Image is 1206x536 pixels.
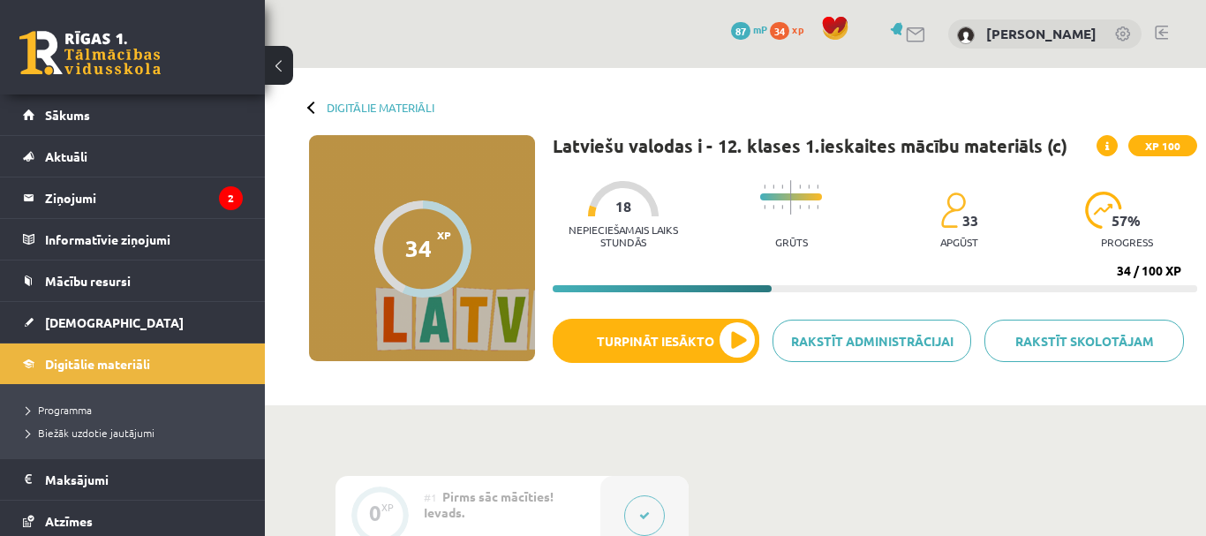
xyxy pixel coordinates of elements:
[775,236,808,248] p: Grūts
[23,260,243,301] a: Mācību resursi
[26,403,92,417] span: Programma
[799,205,801,209] img: icon-short-line-57e1e144782c952c97e751825c79c345078a6d821885a25fce030b3d8c18986b.svg
[381,502,394,512] div: XP
[770,22,789,40] span: 34
[799,185,801,189] img: icon-short-line-57e1e144782c952c97e751825c79c345078a6d821885a25fce030b3d8c18986b.svg
[553,319,759,363] button: Turpināt iesākto
[553,223,694,248] p: Nepieciešamais laiks stundās
[369,505,381,521] div: 0
[45,356,150,372] span: Digitālie materiāli
[792,22,803,36] span: xp
[424,488,554,520] span: Pirms sāc mācīties! Ievads.
[23,302,243,343] a: [DEMOGRAPHIC_DATA]
[790,180,792,215] img: icon-long-line-d9ea69661e0d244f92f715978eff75569469978d946b2353a9bb055b3ed8787d.svg
[764,205,765,209] img: icon-short-line-57e1e144782c952c97e751825c79c345078a6d821885a25fce030b3d8c18986b.svg
[45,513,93,529] span: Atzīmes
[764,185,765,189] img: icon-short-line-57e1e144782c952c97e751825c79c345078a6d821885a25fce030b3d8c18986b.svg
[986,25,1097,42] a: [PERSON_NAME]
[1128,135,1197,156] span: XP 100
[753,22,767,36] span: mP
[770,22,812,36] a: 34 xp
[26,425,247,441] a: Biežāk uzdotie jautājumi
[45,459,243,500] legend: Maksājumi
[731,22,767,36] a: 87 mP
[23,94,243,135] a: Sākums
[26,426,155,440] span: Biežāk uzdotie jautājumi
[957,26,975,44] img: Tatjana Kurenkova
[437,229,451,241] span: XP
[731,22,750,40] span: 87
[962,213,978,229] span: 33
[424,490,437,504] span: #1
[773,205,774,209] img: icon-short-line-57e1e144782c952c97e751825c79c345078a6d821885a25fce030b3d8c18986b.svg
[23,177,243,218] a: Ziņojumi2
[1112,213,1142,229] span: 57 %
[940,192,966,229] img: students-c634bb4e5e11cddfef0936a35e636f08e4e9abd3cc4e673bd6f9a4125e45ecb1.svg
[1101,236,1153,248] p: progress
[817,205,818,209] img: icon-short-line-57e1e144782c952c97e751825c79c345078a6d821885a25fce030b3d8c18986b.svg
[45,148,87,164] span: Aktuāli
[781,205,783,209] img: icon-short-line-57e1e144782c952c97e751825c79c345078a6d821885a25fce030b3d8c18986b.svg
[405,235,432,261] div: 34
[26,402,247,418] a: Programma
[773,320,972,362] a: Rakstīt administrācijai
[327,101,434,114] a: Digitālie materiāli
[219,186,243,210] i: 2
[1085,192,1123,229] img: icon-progress-161ccf0a02000e728c5f80fcf4c31c7af3da0e1684b2b1d7c360e028c24a22f1.svg
[23,343,243,384] a: Digitālie materiāli
[817,185,818,189] img: icon-short-line-57e1e144782c952c97e751825c79c345078a6d821885a25fce030b3d8c18986b.svg
[23,459,243,500] a: Maksājumi
[45,314,184,330] span: [DEMOGRAPHIC_DATA]
[773,185,774,189] img: icon-short-line-57e1e144782c952c97e751825c79c345078a6d821885a25fce030b3d8c18986b.svg
[23,219,243,260] a: Informatīvie ziņojumi
[615,199,631,215] span: 18
[19,31,161,75] a: Rīgas 1. Tālmācības vidusskola
[984,320,1184,362] a: Rakstīt skolotājam
[940,236,978,248] p: apgūst
[781,185,783,189] img: icon-short-line-57e1e144782c952c97e751825c79c345078a6d821885a25fce030b3d8c18986b.svg
[45,107,90,123] span: Sākums
[23,136,243,177] a: Aktuāli
[808,185,810,189] img: icon-short-line-57e1e144782c952c97e751825c79c345078a6d821885a25fce030b3d8c18986b.svg
[45,219,243,260] legend: Informatīvie ziņojumi
[553,135,1067,156] h1: Latviešu valodas i - 12. klases 1.ieskaites mācību materiāls (c)
[45,273,131,289] span: Mācību resursi
[808,205,810,209] img: icon-short-line-57e1e144782c952c97e751825c79c345078a6d821885a25fce030b3d8c18986b.svg
[45,177,243,218] legend: Ziņojumi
